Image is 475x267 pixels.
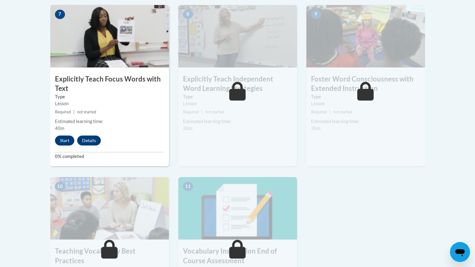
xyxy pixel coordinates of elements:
label: 0% completed [55,153,164,160]
div: Lesson [55,100,164,107]
div: Estimated learning time: [55,118,164,125]
span: 11 [183,182,193,191]
span: Required [311,110,327,114]
iframe: Button to launch messaging window [450,242,470,262]
span: 10 [55,182,65,191]
span: | [201,110,203,114]
h3: Foster Word Consciousness with Extended Instruction [306,74,425,94]
h3: Explicitly Teach Independent Word Learning Strategies [178,74,297,94]
span: 8 [183,10,193,19]
img: Course Image [306,5,425,67]
img: Course Image [50,5,169,67]
label: Type [311,93,420,100]
span: 20m [183,126,192,131]
img: Course Image [50,177,169,240]
label: Type [183,93,292,100]
div: Lesson [183,100,292,107]
span: not started [77,110,96,114]
h3: Explicitly Teach Focus Words with Text [50,74,169,94]
span: | [329,110,331,114]
h3: Teaching Vocabulary Best Practices [50,246,169,266]
label: Type [55,93,164,100]
span: Required [55,110,71,114]
span: Required [183,110,199,114]
div: Estimated learning time: [183,118,292,125]
img: Course Image [178,5,297,67]
img: Course Image [178,177,297,240]
span: 9 [311,10,321,19]
span: 7 [55,10,65,19]
span: not started [205,110,224,114]
div: Estimated learning time: [311,118,420,125]
span: | [73,110,75,114]
span: 40m [55,126,64,131]
span: not started [333,110,352,114]
h3: Vocabulary Instruction End of Course Assessment [178,246,297,266]
button: Start [55,136,74,146]
span: 35m [311,126,320,131]
div: Lesson [311,100,420,107]
button: Details [77,136,101,146]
